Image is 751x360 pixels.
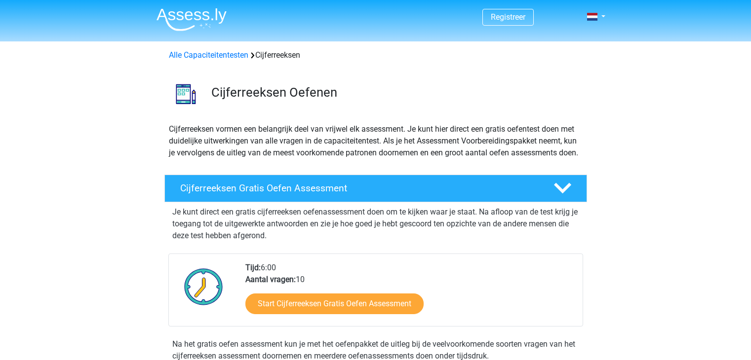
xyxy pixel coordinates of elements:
[245,275,296,284] b: Aantal vragen:
[211,85,579,100] h3: Cijferreeksen Oefenen
[157,8,227,31] img: Assessly
[169,50,248,60] a: Alle Capaciteitentesten
[160,175,591,202] a: Cijferreeksen Gratis Oefen Assessment
[245,263,261,272] b: Tijd:
[165,73,207,115] img: cijferreeksen
[179,262,229,311] img: Klok
[245,293,424,314] a: Start Cijferreeksen Gratis Oefen Assessment
[491,12,525,22] a: Registreer
[180,182,538,194] h4: Cijferreeksen Gratis Oefen Assessment
[238,262,582,326] div: 6:00 10
[172,206,579,242] p: Je kunt direct een gratis cijferreeksen oefenassessment doen om te kijken waar je staat. Na afloo...
[169,123,583,159] p: Cijferreeksen vormen een belangrijk deel van vrijwel elk assessment. Je kunt hier direct een grat...
[165,49,587,61] div: Cijferreeksen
